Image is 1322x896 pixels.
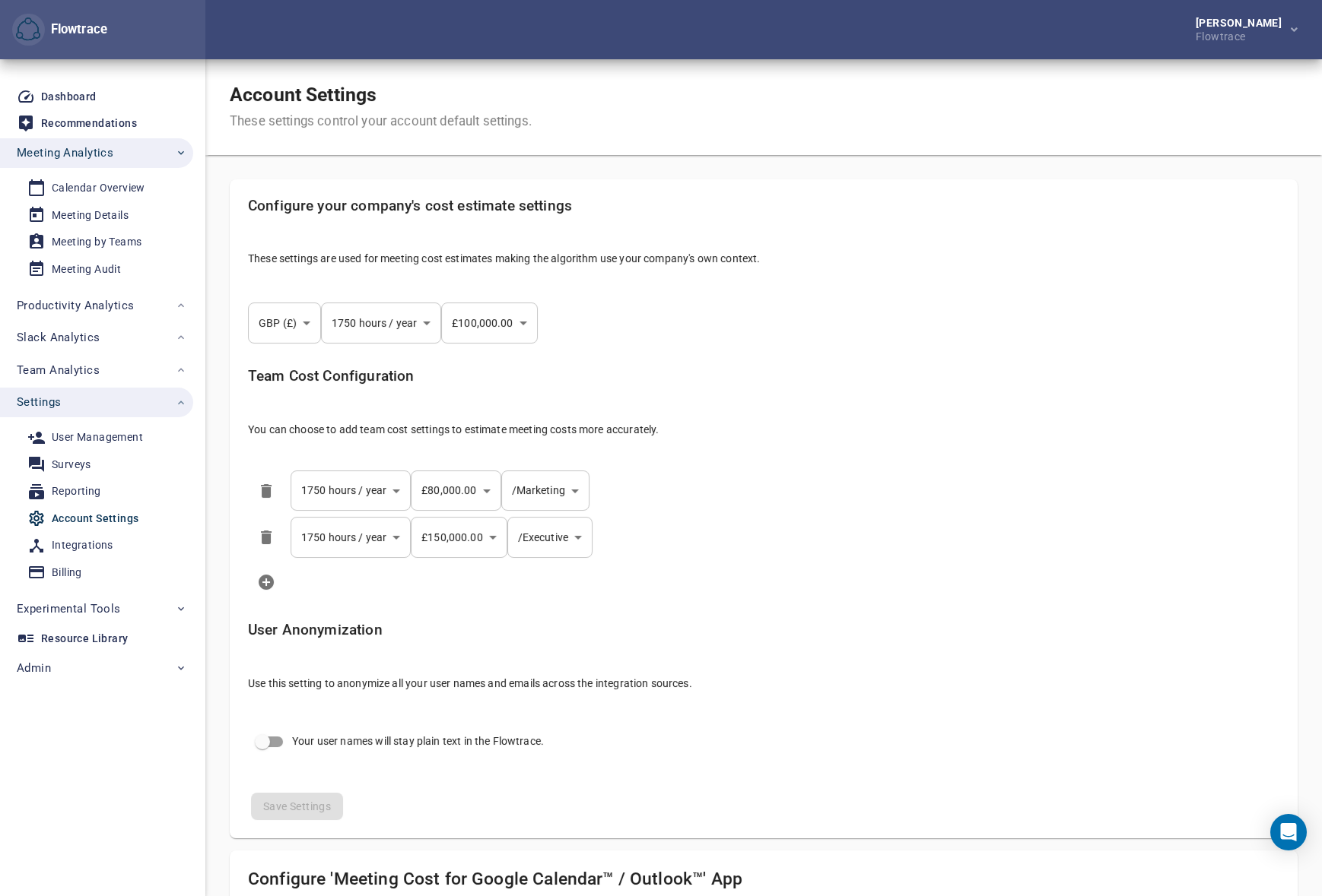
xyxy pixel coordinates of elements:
[1270,814,1307,850] div: Open Intercom Messenger
[248,251,1279,266] p: These settings are used for meeting cost estimates making the algorithm use your company's own co...
[236,609,1292,715] div: You can choose to anonymize your users emails and names from the Flowtrace users. This setting is...
[248,676,1279,691] p: Use this setting to anonymize all your user names and emails across the integration sources.
[248,422,1279,437] p: You can choose to add team cost settings to estimate meeting costs more accurately.
[291,470,411,511] div: 1750 hours / year
[17,599,121,619] span: Experimental Tools
[230,112,532,131] div: These settings control your account default settings.
[12,14,45,46] button: Flowtrace
[248,564,284,600] button: Add new item
[17,143,113,163] span: Meeting Analytics
[501,470,589,511] div: /Marketing
[248,473,284,509] button: Delete this item
[17,658,51,678] span: Admin
[230,84,532,106] h1: Account Settings
[52,206,129,225] div: Meeting Details
[1171,13,1310,46] button: [PERSON_NAME]Flowtrace
[248,198,1279,215] h5: Configure your company's cost estimate settings
[248,869,1279,889] h4: Configure 'Meeting Cost for Google Calendar™ / Outlook™' App
[52,563,82,582] div: Billing
[17,392,61,412] span: Settings
[41,87,97,106] div: Dashboard
[52,428,143,447] div: User Management
[441,302,537,344] div: £100,000.00
[16,17,40,42] img: Flowtrace
[52,536,113,555] div: Integrations
[41,114,137,133] div: Recommendations
[45,21,107,39] div: Flowtrace
[17,360,100,380] span: Team Analytics
[248,368,1279,385] h5: Team Cost Configuration
[507,517,593,558] div: /Executive
[1196,17,1288,28] div: [PERSON_NAME]
[291,517,411,558] div: 1750 hours / year
[17,328,100,347] span: Slack Analytics
[52,482,101,501] div: Reporting
[52,233,141,252] div: Meeting by Teams
[411,470,501,511] div: £80,000.00
[41,629,128,648] div: Resource Library
[248,302,321,344] div: GBP (£)
[236,715,588,768] div: Your user names will stay plain text in the Flowtrace.
[411,517,507,558] div: £150,000.00
[17,296,134,315] span: Productivity Analytics
[248,622,1279,639] h5: User Anonymization
[1196,28,1288,42] div: Flowtrace
[52,455,91,474] div: Surveys
[12,14,107,46] div: Flowtrace
[321,302,441,344] div: 1750 hours / year
[52,179,145,198] div: Calendar Overview
[52,260,121,279] div: Meeting Audit
[52,509,138,528] div: Account Settings
[248,519,284,556] button: Delete this item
